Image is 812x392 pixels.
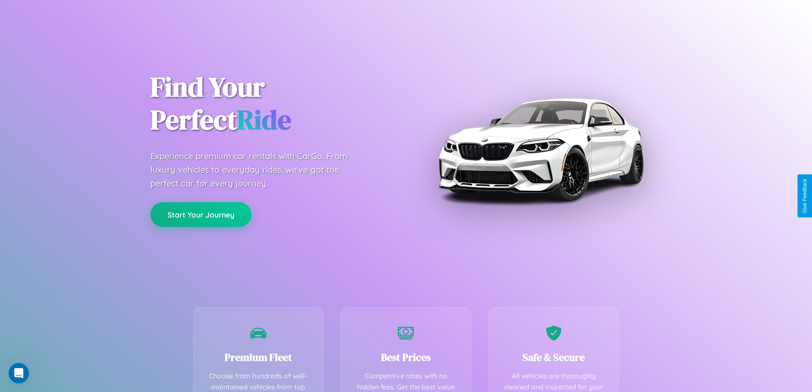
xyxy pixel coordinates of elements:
img: Premium BMW car rental vehicle [434,43,647,256]
span: Ride [237,101,291,138]
h1: Find Your Perfect [150,71,393,136]
iframe: Intercom live chat [9,363,29,383]
h3: Premium Fleet [206,350,311,364]
div: Give Feedback [802,179,808,213]
h3: Safe & Secure [502,350,606,364]
p: Experience premium car rentals with CarGo. From luxury vehicles to everyday rides, we've got the ... [150,149,364,190]
button: Start Your Journey [150,202,251,227]
h3: Best Prices [354,350,458,364]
